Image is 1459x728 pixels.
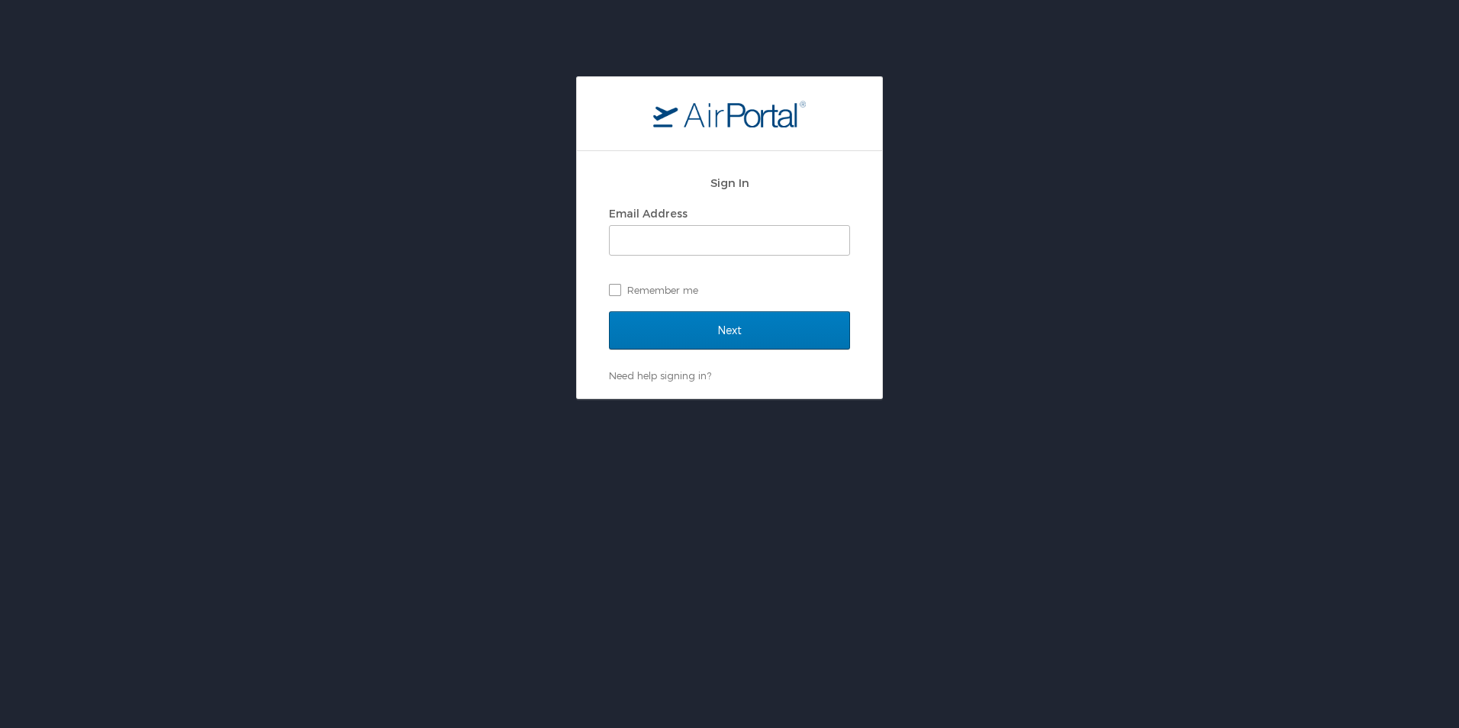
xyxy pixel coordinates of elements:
a: Need help signing in? [609,369,711,382]
input: Next [609,311,850,350]
img: logo [653,100,806,127]
h2: Sign In [609,174,850,192]
label: Email Address [609,207,688,220]
label: Remember me [609,279,850,301]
